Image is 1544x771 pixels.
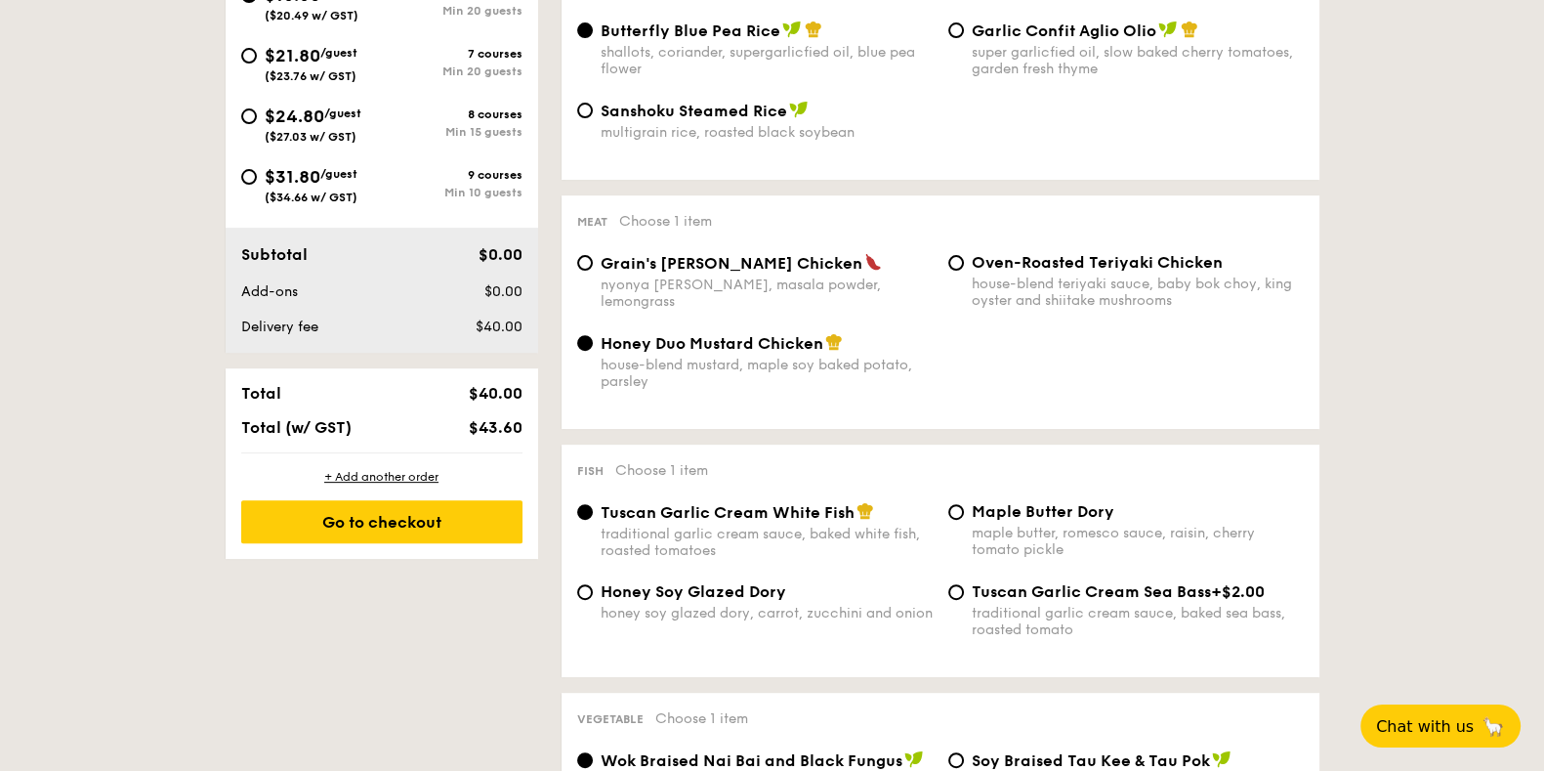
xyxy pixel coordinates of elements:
span: Delivery fee [241,319,318,335]
input: Grain's [PERSON_NAME] Chickennyonya [PERSON_NAME], masala powder, lemongrass [577,255,593,271]
input: Maple Butter Dorymaple butter, romesco sauce, raisin, cherry tomato pickle [948,504,964,520]
span: Add-ons [241,283,298,300]
span: Choose 1 item [619,213,712,230]
img: icon-vegan.f8ff3823.svg [1212,750,1231,768]
span: Fish [577,464,604,478]
div: traditional garlic cream sauce, baked white fish, roasted tomatoes [601,526,933,559]
span: $40.00 [468,384,522,403]
div: nyonya [PERSON_NAME], masala powder, lemongrass [601,277,933,310]
span: /guest [320,167,357,181]
span: +$2.00 [1211,582,1265,601]
span: Total [241,384,281,403]
div: Min 20 guests [382,4,522,18]
div: super garlicfied oil, slow baked cherry tomatoes, garden fresh thyme [972,44,1304,77]
span: Meat [577,215,607,229]
span: $40.00 [475,319,522,335]
img: icon-spicy.37a8142b.svg [864,253,882,271]
span: Grain's [PERSON_NAME] Chicken [601,254,862,273]
span: Butterfly Blue Pea Rice [601,21,780,40]
span: Garlic Confit Aglio Olio [972,21,1156,40]
span: Choose 1 item [615,462,708,479]
input: ⁠Soy Braised Tau Kee & Tau Pokcamellia mushroom, star anise, [PERSON_NAME] [948,752,964,768]
input: Wok Braised Nai Bai and Black Fungussuperior mushroom oyster soy sauce, crunchy black fungus, poa... [577,752,593,768]
span: Tuscan Garlic Cream Sea Bass [972,582,1211,601]
input: $31.80/guest($34.66 w/ GST)9 coursesMin 10 guests [241,169,257,185]
div: 8 courses [382,107,522,121]
img: icon-vegan.f8ff3823.svg [1158,21,1178,38]
span: 🦙 [1481,715,1505,738]
div: honey soy glazed dory, carrot, zucchini and onion [601,605,933,621]
input: Tuscan Garlic Cream Sea Bass+$2.00traditional garlic cream sauce, baked sea bass, roasted tomato [948,584,964,600]
span: $21.80 [265,45,320,66]
img: icon-vegan.f8ff3823.svg [782,21,802,38]
button: Chat with us🦙 [1360,705,1521,748]
input: Tuscan Garlic Cream White Fishtraditional garlic cream sauce, baked white fish, roasted tomatoes [577,504,593,520]
span: Vegetable [577,712,644,726]
span: $24.80 [265,106,324,127]
span: $31.80 [265,166,320,188]
img: icon-chef-hat.a58ddaea.svg [856,502,874,520]
span: /guest [324,107,361,120]
span: Maple Butter Dory [972,502,1114,521]
div: maple butter, romesco sauce, raisin, cherry tomato pickle [972,525,1304,558]
span: Sanshoku Steamed Rice [601,102,787,120]
span: $0.00 [483,283,522,300]
span: /guest [320,46,357,60]
input: $24.80/guest($27.03 w/ GST)8 coursesMin 15 guests [241,108,257,124]
img: icon-vegan.f8ff3823.svg [789,101,809,118]
span: Choose 1 item [655,710,748,727]
div: Min 10 guests [382,186,522,199]
span: Tuscan Garlic Cream White Fish [601,503,855,522]
span: Oven-Roasted Teriyaki Chicken [972,253,1223,272]
span: Honey Soy Glazed Dory [601,582,786,601]
input: Butterfly Blue Pea Riceshallots, coriander, supergarlicfied oil, blue pea flower [577,22,593,38]
input: Sanshoku Steamed Ricemultigrain rice, roasted black soybean [577,103,593,118]
div: multigrain rice, roasted black soybean [601,124,933,141]
input: Garlic Confit Aglio Oliosuper garlicfied oil, slow baked cherry tomatoes, garden fresh thyme [948,22,964,38]
span: ⁠Soy Braised Tau Kee & Tau Pok [972,751,1210,770]
div: + Add another order [241,469,522,485]
div: Min 20 guests [382,64,522,78]
span: $0.00 [478,245,522,264]
span: Chat with us [1376,717,1474,736]
span: Subtotal [241,245,308,264]
span: $43.60 [468,418,522,437]
div: house-blend mustard, maple soy baked potato, parsley [601,357,933,390]
img: icon-chef-hat.a58ddaea.svg [1181,21,1198,38]
div: 7 courses [382,47,522,61]
span: Total (w/ GST) [241,418,352,437]
img: icon-chef-hat.a58ddaea.svg [805,21,822,38]
input: Oven-Roasted Teriyaki Chickenhouse-blend teriyaki sauce, baby bok choy, king oyster and shiitake ... [948,255,964,271]
span: ($27.03 w/ GST) [265,130,356,144]
div: Go to checkout [241,500,522,543]
span: Wok Braised Nai Bai and Black Fungus [601,751,902,770]
img: icon-vegan.f8ff3823.svg [904,750,924,768]
div: traditional garlic cream sauce, baked sea bass, roasted tomato [972,605,1304,638]
span: ($23.76 w/ GST) [265,69,356,83]
input: Honey Soy Glazed Doryhoney soy glazed dory, carrot, zucchini and onion [577,584,593,600]
span: Honey Duo Mustard Chicken [601,334,823,353]
img: icon-chef-hat.a58ddaea.svg [825,333,843,351]
div: house-blend teriyaki sauce, baby bok choy, king oyster and shiitake mushrooms [972,276,1304,309]
span: ($34.66 w/ GST) [265,191,357,204]
div: 9 courses [382,168,522,182]
div: Min 15 guests [382,125,522,139]
div: shallots, coriander, supergarlicfied oil, blue pea flower [601,44,933,77]
input: $21.80/guest($23.76 w/ GST)7 coursesMin 20 guests [241,48,257,64]
input: Honey Duo Mustard Chickenhouse-blend mustard, maple soy baked potato, parsley [577,335,593,351]
span: ($20.49 w/ GST) [265,9,358,22]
